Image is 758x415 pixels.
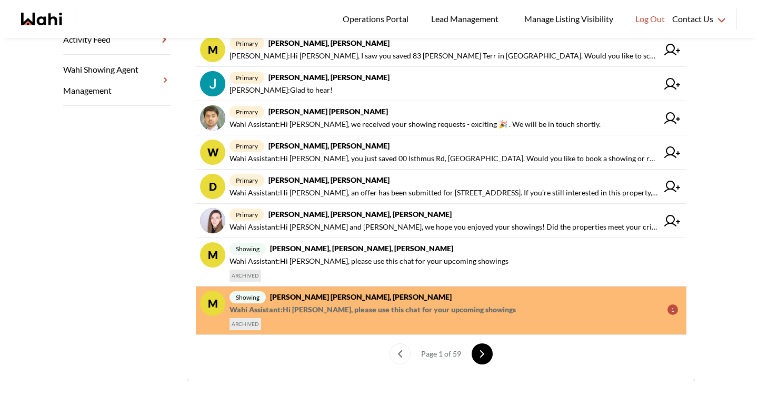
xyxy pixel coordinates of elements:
a: Wahi Showing Agent Management [63,55,171,106]
span: Log Out [635,12,665,26]
span: showing [230,243,266,255]
span: showing [230,291,266,303]
span: [PERSON_NAME] : Hi [PERSON_NAME], I saw you saved 83 [PERSON_NAME] Terr in [GEOGRAPHIC_DATA]. Wou... [230,50,658,62]
nav: conversations pagination [196,335,686,373]
div: M [200,291,225,316]
a: Activity Feed [63,25,171,55]
a: Dprimary[PERSON_NAME], [PERSON_NAME]Wahi Assistant:Hi [PERSON_NAME], an offer has been submitted ... [196,170,686,204]
div: Page 1 of 59 [417,343,465,364]
span: primary [230,37,264,50]
div: 1 [667,304,678,315]
img: chat avatar [200,105,225,131]
strong: [PERSON_NAME] [PERSON_NAME] [268,107,388,116]
img: chat avatar [200,208,225,233]
span: primary [230,140,264,152]
span: ARCHIVED [230,270,261,282]
span: primary [230,174,264,186]
div: M [200,37,225,62]
strong: [PERSON_NAME], [PERSON_NAME], [PERSON_NAME] [268,210,452,219]
strong: [PERSON_NAME], [PERSON_NAME] [268,38,390,47]
strong: [PERSON_NAME], [PERSON_NAME] [268,141,390,150]
strong: [PERSON_NAME], [PERSON_NAME], [PERSON_NAME] [270,244,453,253]
span: Manage Listing Visibility [521,12,616,26]
a: Wprimary[PERSON_NAME], [PERSON_NAME]Wahi Assistant:Hi [PERSON_NAME], you just saved 00 Isthmus Rd... [196,135,686,170]
button: previous page [390,343,411,364]
strong: [PERSON_NAME], [PERSON_NAME] [268,175,390,184]
span: Wahi Assistant : Hi [PERSON_NAME], please use this chat for your upcoming showings [230,255,508,268]
a: primary[PERSON_NAME], [PERSON_NAME][PERSON_NAME]:Glad to hear! [196,67,686,101]
a: primary[PERSON_NAME] [PERSON_NAME]Wahi Assistant:Hi [PERSON_NAME], we received your showing reque... [196,101,686,135]
span: ARCHIVED [230,318,261,330]
div: D [200,174,225,199]
a: Mshowing[PERSON_NAME] [PERSON_NAME], [PERSON_NAME]Wahi Assistant:Hi [PERSON_NAME], please use thi... [196,286,686,335]
span: Wahi Assistant : Hi [PERSON_NAME], you just saved 00 Isthmus Rd, [GEOGRAPHIC_DATA]. Would you lik... [230,152,658,165]
a: primary[PERSON_NAME], [PERSON_NAME], [PERSON_NAME]Wahi Assistant:Hi [PERSON_NAME] and [PERSON_NAM... [196,204,686,238]
button: next page [472,343,493,364]
strong: [PERSON_NAME] [PERSON_NAME], [PERSON_NAME] [270,292,452,301]
span: Lead Management [431,12,502,26]
span: Wahi Assistant : Hi [PERSON_NAME] and [PERSON_NAME], we hope you enjoyed your showings! Did the p... [230,221,658,233]
span: primary [230,106,264,118]
span: Operations Portal [343,12,412,26]
div: M [200,242,225,268]
span: Wahi Assistant : Hi [PERSON_NAME], an offer has been submitted for [STREET_ADDRESS]. If you’re st... [230,186,658,199]
div: W [200,140,225,165]
span: Wahi Assistant : Hi [PERSON_NAME], please use this chat for your upcoming showings [230,303,516,316]
a: Mshowing[PERSON_NAME], [PERSON_NAME], [PERSON_NAME]Wahi Assistant:Hi [PERSON_NAME], please use th... [196,238,686,286]
a: Mprimary[PERSON_NAME], [PERSON_NAME][PERSON_NAME]:Hi [PERSON_NAME], I saw you saved 83 [PERSON_NA... [196,33,686,67]
span: [PERSON_NAME] : Glad to hear! [230,84,333,96]
strong: [PERSON_NAME], [PERSON_NAME] [268,73,390,82]
img: chat avatar [200,71,225,96]
a: Wahi homepage [21,13,62,25]
span: primary [230,209,264,221]
span: primary [230,72,264,84]
span: Wahi Assistant : Hi [PERSON_NAME], we received your showing requests - exciting 🎉 . We will be in... [230,118,601,131]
